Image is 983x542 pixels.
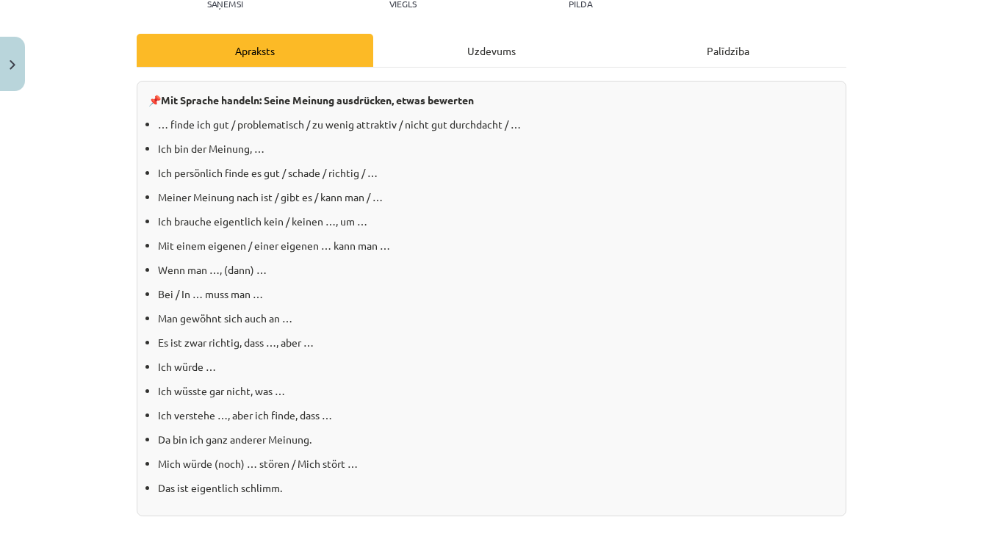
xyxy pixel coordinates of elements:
p: Ich würde … [158,359,835,375]
p: Es ist zwar richtig, dass …, aber … [158,335,835,350]
p: 📌 [148,93,835,108]
div: Apraksts [137,34,373,67]
p: Meiner Meinung nach ist / gibt es / kann man / … [158,189,835,205]
p: Das ist eigentlich schlimm. [158,480,835,496]
p: Wenn man …, (dann) … [158,262,835,278]
p: Da bin ich ganz anderer Meinung. [158,432,835,447]
p: Ich wüsste gar nicht, was … [158,383,835,399]
div: Uzdevums [373,34,610,67]
p: Ich verstehe …, aber ich finde, dass … [158,408,835,423]
p: Ich bin der Meinung, … [158,141,835,156]
p: … finde ich gut / problematisch / zu wenig attraktiv / nicht gut durchdacht / … [158,117,835,132]
p: Man gewöhnt sich auch an … [158,311,835,326]
p: Mich würde (noch) … stören / Mich stört … [158,456,835,471]
p: Ich persönlich finde es gut / schade / richtig / … [158,165,835,181]
p: Bei / In … muss man … [158,286,835,302]
p: Mit einem eigenen / einer eigenen … kann man … [158,238,835,253]
div: Palīdzība [610,34,846,67]
strong: Mit Sprache handeln: Seine Meinung ausdrücken, etwas bewerten [161,93,474,106]
img: icon-close-lesson-0947bae3869378f0d4975bcd49f059093ad1ed9edebbc8119c70593378902aed.svg [10,60,15,70]
p: Ich brauche eigentlich kein / keinen …, um … [158,214,835,229]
